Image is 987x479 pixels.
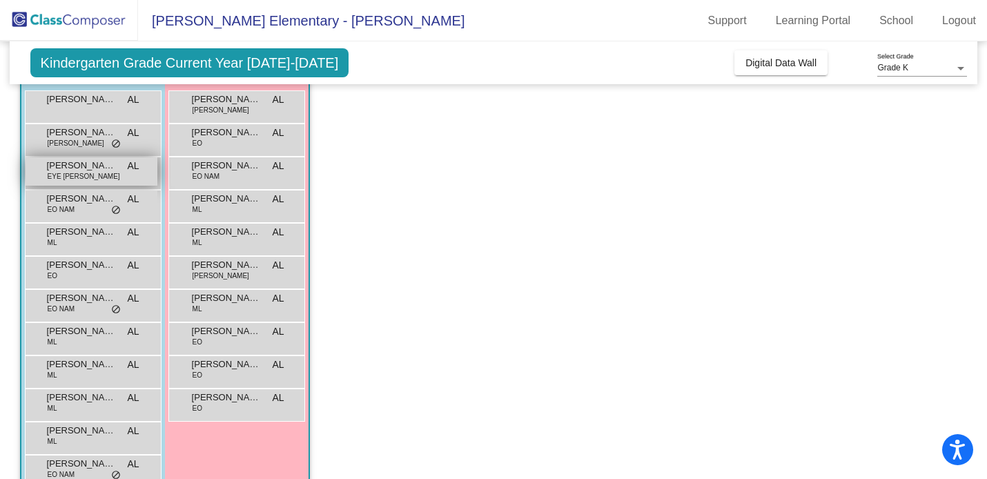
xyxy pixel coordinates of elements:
span: AL [127,358,139,372]
span: AL [127,192,139,206]
span: Grade K [877,63,908,72]
span: AL [272,324,284,339]
span: AL [272,225,284,239]
span: [PERSON_NAME]-De [PERSON_NAME] [47,358,116,371]
a: School [868,10,924,32]
span: [PERSON_NAME] [192,126,261,139]
span: EO [193,138,202,148]
span: AL [272,291,284,306]
span: [PERSON_NAME] [193,271,249,281]
span: AL [127,324,139,339]
span: [PERSON_NAME] [47,92,116,106]
span: [PERSON_NAME] [192,192,261,206]
span: [PERSON_NAME] [47,324,116,338]
span: [PERSON_NAME] [193,105,249,115]
span: [PERSON_NAME] [47,126,116,139]
span: AL [272,258,284,273]
span: ML [193,237,202,248]
span: [PERSON_NAME] [192,225,261,239]
span: EO NAM [48,204,75,215]
span: AL [272,192,284,206]
span: [PERSON_NAME] [192,324,261,338]
a: Logout [931,10,987,32]
span: EO [193,403,202,413]
span: AL [127,92,139,107]
span: AL [127,291,139,306]
span: EO [48,271,57,281]
span: [PERSON_NAME] [47,225,116,239]
a: Support [697,10,758,32]
span: ML [48,337,57,347]
span: AL [127,457,139,471]
span: AL [127,126,139,140]
button: Digital Data Wall [734,50,828,75]
span: Kindergarten Grade Current Year [DATE]-[DATE] [30,48,349,77]
span: AL [127,258,139,273]
span: EO [193,337,202,347]
span: AL [127,225,139,239]
span: [PERSON_NAME] [47,457,116,471]
span: AL [272,391,284,405]
span: EO NAM [193,171,219,182]
span: [PERSON_NAME] [47,424,116,438]
span: do_not_disturb_alt [111,139,121,150]
span: [PERSON_NAME] [PERSON_NAME] [47,159,116,173]
span: ML [193,204,202,215]
span: [PERSON_NAME] [192,159,261,173]
span: AL [127,424,139,438]
span: ML [48,237,57,248]
span: Digital Data Wall [745,57,817,68]
span: EO NAM [48,304,75,314]
span: EO [193,370,202,380]
span: AL [272,92,284,107]
span: ML [48,370,57,380]
span: ML [48,403,57,413]
span: [PERSON_NAME] [192,358,261,371]
a: Learning Portal [765,10,862,32]
span: [PERSON_NAME] [48,138,104,148]
span: AL [127,159,139,173]
span: [PERSON_NAME] [192,291,261,305]
span: [PERSON_NAME] [47,291,116,305]
span: [PERSON_NAME] [192,258,261,272]
span: EYE [PERSON_NAME] [48,171,120,182]
span: AL [272,358,284,372]
span: [PERSON_NAME] [47,391,116,404]
span: [PERSON_NAME] [47,192,116,206]
span: [PERSON_NAME] [192,92,261,106]
span: do_not_disturb_alt [111,205,121,216]
span: do_not_disturb_alt [111,304,121,315]
span: [PERSON_NAME] [47,258,116,272]
span: [PERSON_NAME] Elementary - [PERSON_NAME] [138,10,465,32]
span: ML [48,436,57,447]
span: [PERSON_NAME][DEMOGRAPHIC_DATA] [192,391,261,404]
span: AL [272,159,284,173]
span: AL [272,126,284,140]
span: AL [127,391,139,405]
span: ML [193,304,202,314]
